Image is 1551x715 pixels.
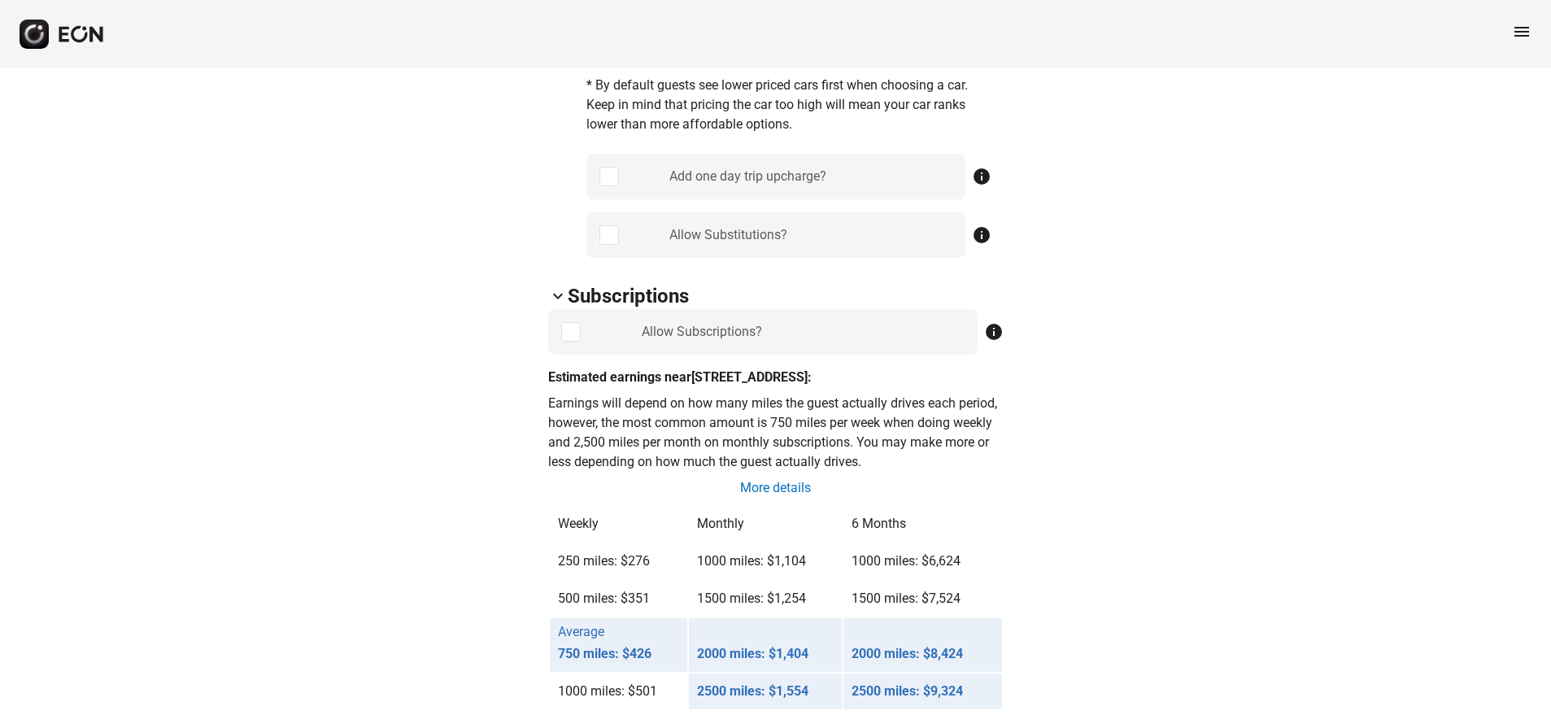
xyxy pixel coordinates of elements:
th: Weekly [550,506,688,542]
td: 2500 miles: $9,324 [843,674,1002,709]
td: 1000 miles: $6,624 [843,543,1002,579]
h2: Subscriptions [568,283,689,309]
span: keyboard_arrow_down [548,286,568,306]
th: Monthly [689,506,842,542]
p: Average [558,622,604,642]
td: 1000 miles: $501 [550,674,688,709]
td: 250 miles: $276 [550,543,688,579]
div: Add one day trip upcharge? [669,167,826,186]
span: info [972,225,991,245]
div: Allow Substitutions? [669,225,787,245]
span: info [972,167,991,186]
td: 1000 miles: $1,104 [689,543,842,579]
th: 6 Months [843,506,1002,542]
p: 2000 miles: $1,404 [697,644,834,664]
span: menu [1512,22,1531,41]
td: 2500 miles: $1,554 [689,674,842,709]
div: Allow Subscriptions? [642,322,762,342]
td: 1500 miles: $1,254 [689,581,842,617]
span: info [984,322,1004,342]
p: * By default guests see lower priced cars first when choosing a car. Keep in mind that pricing th... [586,76,991,134]
a: More details [738,478,813,498]
p: Estimated earnings near [STREET_ADDRESS]: [548,368,1004,387]
td: 500 miles: $351 [550,581,688,617]
p: 750 miles: $426 [558,644,680,664]
p: 2000 miles: $8,424 [852,644,994,664]
p: Earnings will depend on how many miles the guest actually drives each period, however, the most c... [548,394,1004,472]
td: 1500 miles: $7,524 [843,581,1002,617]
